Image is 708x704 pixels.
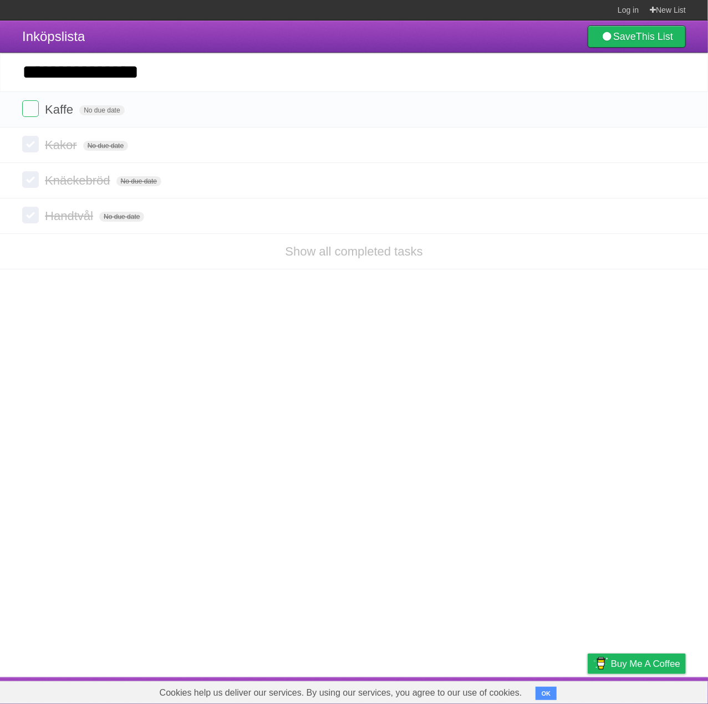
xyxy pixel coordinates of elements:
[285,244,422,258] a: Show all completed tasks
[636,31,673,42] b: This List
[588,25,686,48] a: SaveThis List
[45,138,79,152] span: Kakor
[45,174,113,187] span: Knäckebröd
[477,680,522,701] a: Developers
[83,141,128,151] span: No due date
[22,207,39,223] label: Done
[593,654,608,673] img: Buy me a coffee
[45,103,76,116] span: Kaffe
[536,687,557,700] button: OK
[573,680,602,701] a: Privacy
[611,654,680,674] span: Buy me a coffee
[22,171,39,188] label: Done
[22,100,39,117] label: Done
[536,680,560,701] a: Terms
[616,680,686,701] a: Suggest a feature
[588,654,686,674] a: Buy me a coffee
[22,29,85,44] span: Inköpslista
[99,212,144,222] span: No due date
[149,682,533,704] span: Cookies help us deliver our services. By using our services, you agree to our use of cookies.
[116,176,161,186] span: No due date
[22,136,39,152] label: Done
[45,209,96,223] span: Handtvål
[440,680,463,701] a: About
[79,105,124,115] span: No due date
